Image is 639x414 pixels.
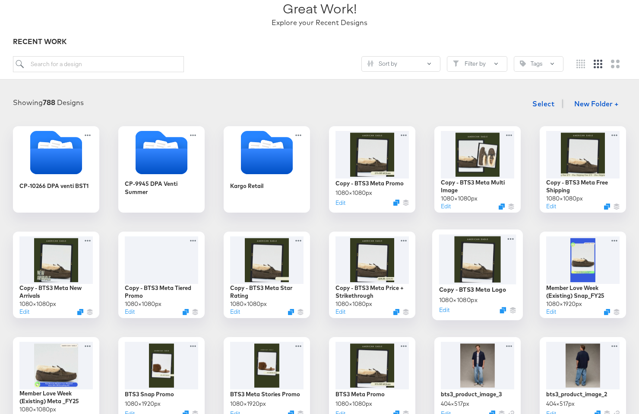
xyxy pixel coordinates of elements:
[514,56,563,72] button: TagTags
[432,229,523,320] div: Copy - BTS3 Meta Logo1080×1080pxEditDuplicate
[19,308,29,316] button: Edit
[499,204,505,210] svg: Duplicate
[611,60,620,68] svg: Large grid
[532,98,554,110] span: Select
[546,300,582,308] div: 1080 × 1920 px
[230,390,300,398] div: BTS3 Meta Stories Promo
[434,126,521,213] div: Copy - BTS3 Meta Multi Image1080×1080pxEditDuplicate
[224,232,310,318] div: Copy - BTS3 Meta Star Rating1080×1080pxEditDuplicate
[335,400,372,408] div: 1080 × 1080 px
[594,60,602,68] svg: Medium grid
[13,56,184,72] input: Search for a design
[604,204,610,210] svg: Duplicate
[500,307,506,313] svg: Duplicate
[546,178,620,194] div: Copy - BTS3 Meta Free Shipping
[335,189,372,197] div: 1080 × 1080 px
[77,309,83,315] svg: Duplicate
[439,296,478,304] div: 1080 × 1080 px
[540,232,626,318] div: Member Love Week (Existing) Snap_FY251080×1920pxEditDuplicate
[361,56,440,72] button: SlidersSort by
[546,202,556,210] button: Edit
[230,284,304,300] div: Copy - BTS3 Meta Star Rating
[224,131,310,174] svg: Folder
[335,284,409,300] div: Copy - BTS3 Meta Price + Strikethrough
[441,178,514,194] div: Copy - BTS3 Meta Multi Image
[13,98,84,108] div: Showing Designs
[529,95,558,112] button: Select
[441,202,451,210] button: Edit
[125,180,198,196] div: CP-9945 DPA Venti Summer
[546,194,583,203] div: 1080 × 1080 px
[118,131,205,174] svg: Folder
[13,126,99,213] div: CP-10266 DPA venti BST1
[393,200,399,206] svg: Duplicate
[335,179,404,188] div: Copy - BTS3 Meta Promo
[230,308,240,316] button: Edit
[546,400,575,408] div: 404 × 517 px
[546,284,620,300] div: Member Love Week (Existing) Snap_FY25
[183,309,189,315] svg: Duplicate
[393,309,399,315] svg: Duplicate
[335,308,345,316] button: Edit
[367,61,373,67] svg: Sliders
[19,389,93,405] div: Member Love Week (Existing) Meta _FY25
[230,182,263,190] div: Kargo Retail
[13,37,626,47] div: RECENT WORK
[576,60,585,68] svg: Small grid
[520,61,526,67] svg: Tag
[125,300,161,308] div: 1080 × 1080 px
[13,131,99,174] svg: Folder
[335,300,372,308] div: 1080 × 1080 px
[19,300,56,308] div: 1080 × 1080 px
[118,232,205,318] div: Copy - BTS3 Meta Tiered Promo1080×1080pxEditDuplicate
[567,96,626,113] button: New Folder +
[13,232,99,318] div: Copy - BTS3 Meta New Arrivals1080×1080pxEditDuplicate
[230,300,267,308] div: 1080 × 1080 px
[288,309,294,315] svg: Duplicate
[43,98,55,107] strong: 788
[125,390,174,398] div: BTS3 Snap Promo
[546,308,556,316] button: Edit
[224,126,310,213] div: Kargo Retail
[19,284,93,300] div: Copy - BTS3 Meta New Arrivals
[19,182,89,190] div: CP-10266 DPA venti BST1
[125,400,161,408] div: 1080 × 1920 px
[19,405,56,414] div: 1080 × 1080 px
[439,306,449,314] button: Edit
[335,199,345,207] button: Edit
[329,232,415,318] div: Copy - BTS3 Meta Price + Strikethrough1080×1080pxEditDuplicate
[447,56,507,72] button: FilterFilter by
[604,309,610,315] svg: Duplicate
[329,126,415,213] div: Copy - BTS3 Meta Promo1080×1080pxEditDuplicate
[441,194,478,203] div: 1080 × 1080 px
[230,400,266,408] div: 1080 × 1920 px
[540,126,626,213] div: Copy - BTS3 Meta Free Shipping1080×1080pxEditDuplicate
[441,400,469,408] div: 404 × 517 px
[439,285,506,293] div: Copy - BTS3 Meta Logo
[441,390,502,398] div: bts3_product_image_3
[125,308,135,316] button: Edit
[272,18,367,28] div: Explore your Recent Designs
[335,390,385,398] div: BTS3 Meta Promo
[453,61,459,67] svg: Filter
[125,284,198,300] div: Copy - BTS3 Meta Tiered Promo
[546,390,607,398] div: bts3_product_image_2
[118,126,205,213] div: CP-9945 DPA Venti Summer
